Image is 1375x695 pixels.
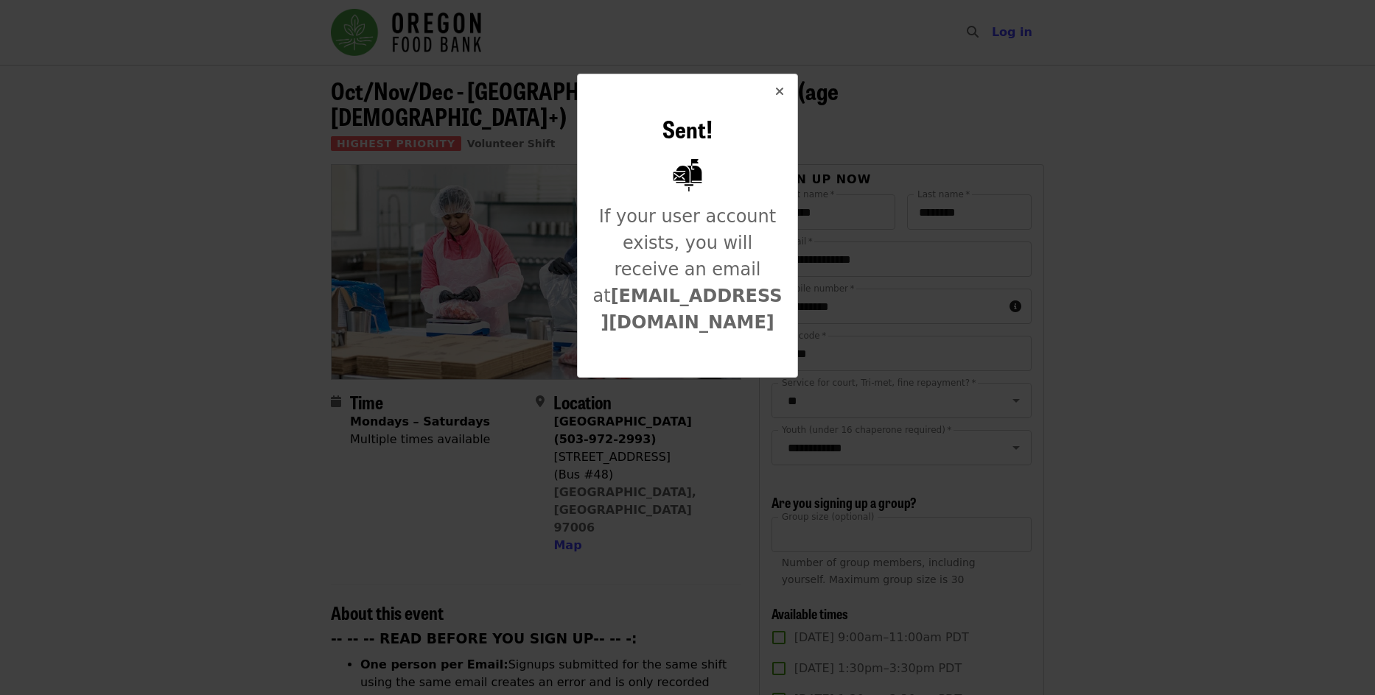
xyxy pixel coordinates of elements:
span: If your user account exists, you will receive an email at [593,206,783,333]
strong: [EMAIL_ADDRESS][DOMAIN_NAME] [601,286,782,333]
img: Mailbox with letter inside [659,147,716,203]
i: times icon [775,85,784,99]
button: Close [762,74,797,110]
span: Sent! [662,111,713,146]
